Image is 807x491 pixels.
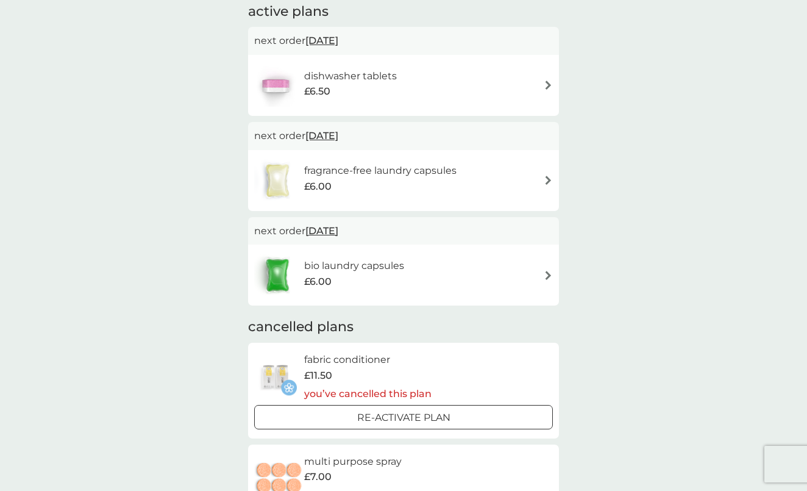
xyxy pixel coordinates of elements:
[254,356,297,398] img: fabric conditioner
[544,176,553,185] img: arrow right
[304,163,457,179] h6: fragrance-free laundry capsules
[254,254,300,296] img: bio laundry capsules
[304,179,332,195] span: £6.00
[544,81,553,90] img: arrow right
[254,128,553,144] p: next order
[254,159,300,202] img: fragrance-free laundry capsules
[544,271,553,280] img: arrow right
[304,454,432,470] h6: multi purpose spray
[304,352,432,368] h6: fabric conditioner
[305,124,338,148] span: [DATE]
[305,29,338,52] span: [DATE]
[254,33,553,49] p: next order
[357,410,450,426] p: Re-activate Plan
[305,219,338,243] span: [DATE]
[248,318,559,337] h2: cancelled plans
[304,368,332,384] span: £11.50
[304,274,332,290] span: £6.00
[304,469,332,485] span: £7.00
[254,405,553,429] button: Re-activate Plan
[304,386,432,402] p: you’ve cancelled this plan
[304,68,397,84] h6: dishwasher tablets
[248,2,559,21] h2: active plans
[254,64,297,107] img: dishwasher tablets
[304,84,330,99] span: £6.50
[254,223,553,239] p: next order
[304,258,404,274] h6: bio laundry capsules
